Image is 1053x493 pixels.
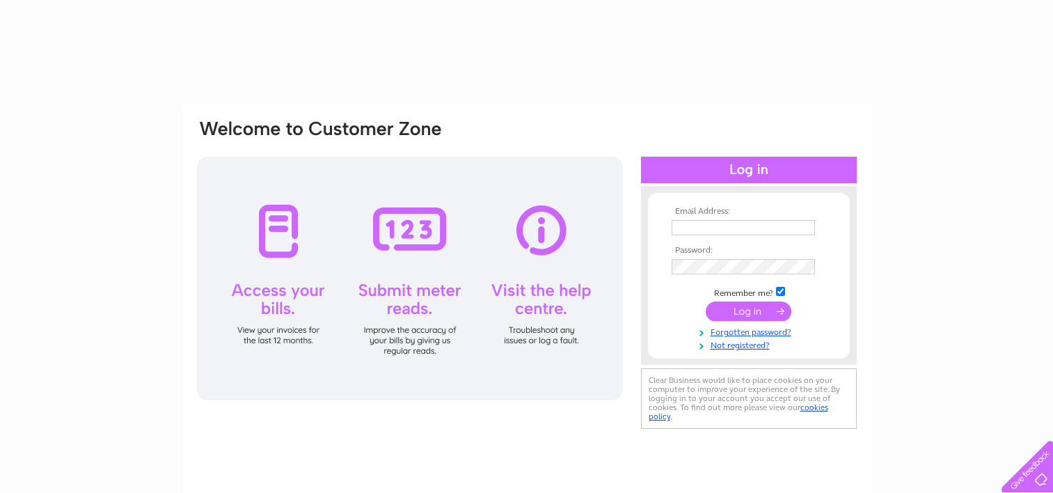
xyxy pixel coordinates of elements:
[641,368,857,429] div: Clear Business would like to place cookies on your computer to improve your experience of the sit...
[672,338,830,351] a: Not registered?
[649,402,828,421] a: cookies policy
[706,302,791,321] input: Submit
[668,207,830,217] th: Email Address:
[672,324,830,338] a: Forgotten password?
[668,246,830,256] th: Password:
[668,285,830,299] td: Remember me?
